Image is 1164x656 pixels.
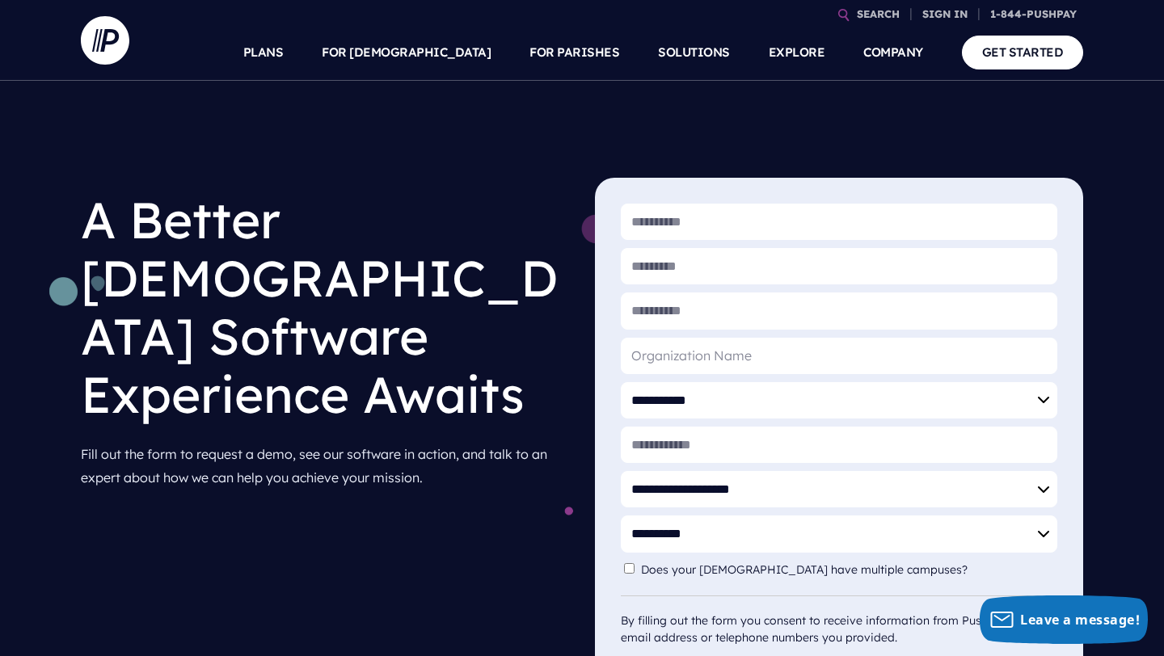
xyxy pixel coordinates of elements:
[322,24,491,81] a: FOR [DEMOGRAPHIC_DATA]
[769,24,825,81] a: EXPLORE
[980,595,1148,644] button: Leave a message!
[1020,611,1140,629] span: Leave a message!
[641,563,976,577] label: Does your [DEMOGRAPHIC_DATA] have multiple campuses?
[863,24,923,81] a: COMPANY
[81,178,569,436] h1: A Better [DEMOGRAPHIC_DATA] Software Experience Awaits
[243,24,284,81] a: PLANS
[962,36,1084,69] a: GET STARTED
[621,595,1057,646] div: By filling out the form you consent to receive information from Pushpay at the email address or t...
[81,436,569,496] p: Fill out the form to request a demo, see our software in action, and talk to an expert about how ...
[658,24,730,81] a: SOLUTIONS
[621,338,1057,374] input: Organization Name
[529,24,619,81] a: FOR PARISHES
